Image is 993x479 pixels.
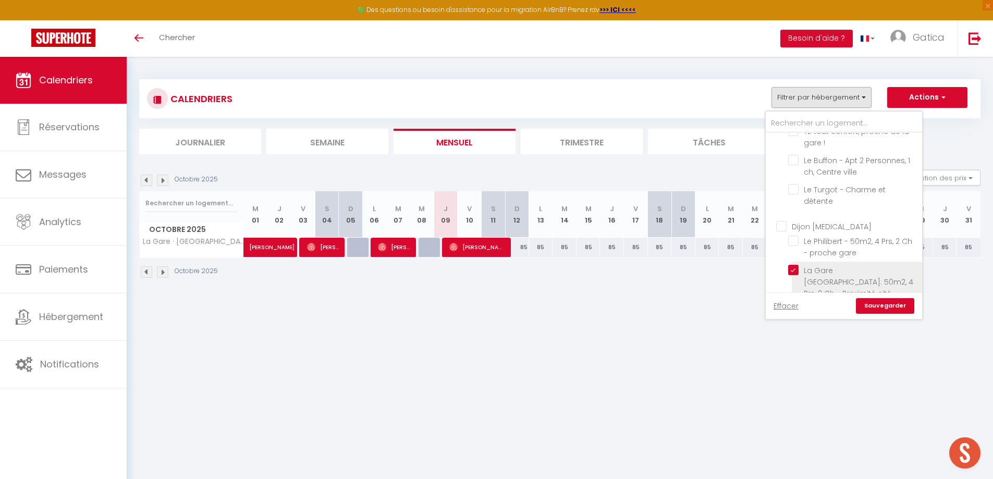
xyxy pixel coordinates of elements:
[244,238,268,257] a: [PERSON_NAME]
[752,204,758,214] abbr: M
[145,194,238,213] input: Rechercher un logement...
[529,191,553,238] th: 13
[671,238,695,257] div: 85
[339,191,363,238] th: 05
[168,87,232,110] h3: CALENDRIERS
[957,238,980,257] div: 85
[695,191,719,238] th: 20
[882,20,958,57] a: ... Gatica
[373,204,376,214] abbr: L
[804,185,886,206] span: Le Turgot - Charme et détente
[774,300,799,312] a: Effacer
[39,168,87,181] span: Messages
[913,31,945,44] span: Gatica
[362,191,386,238] th: 06
[419,204,425,214] abbr: M
[529,238,553,257] div: 85
[315,191,339,238] th: 04
[514,204,520,214] abbr: D
[395,204,401,214] abbr: M
[766,114,922,133] input: Rechercher un logement...
[410,191,434,238] th: 08
[539,204,542,214] abbr: L
[771,87,872,108] button: Filtrer par hébergement
[610,204,614,214] abbr: J
[561,204,568,214] abbr: M
[249,232,297,252] span: [PERSON_NAME]
[648,238,672,257] div: 85
[521,129,643,154] li: Trimestre
[624,191,648,238] th: 17
[949,437,980,469] div: Ouvrir le chat
[671,191,695,238] th: 19
[39,120,100,133] span: Réservations
[719,191,743,238] th: 21
[792,222,872,232] span: Dijon [MEDICAL_DATA]
[458,191,482,238] th: 10
[394,129,516,154] li: Mensuel
[307,237,339,257] span: [PERSON_NAME]
[743,238,767,257] div: 85
[159,32,195,43] span: Chercher
[969,32,982,45] img: logout
[599,5,636,14] a: >>> ICI <<<<
[600,191,624,238] th: 16
[40,358,99,371] span: Notifications
[585,204,592,214] abbr: M
[933,191,957,238] th: 30
[39,263,88,276] span: Paiements
[657,204,662,214] abbr: S
[140,222,243,237] span: Octobre 2025
[266,129,388,154] li: Semaine
[780,30,853,47] button: Besoin d'aide ?
[139,129,261,154] li: Journalier
[719,238,743,257] div: 85
[728,204,734,214] abbr: M
[804,126,909,148] span: T2 tout confort, proche de la gare !
[31,29,95,47] img: Super Booking
[957,191,980,238] th: 31
[449,237,505,257] span: [PERSON_NAME]
[966,204,971,214] abbr: V
[39,73,93,87] span: Calendriers
[933,238,957,257] div: 85
[151,20,203,57] a: Chercher
[890,30,906,45] img: ...
[348,204,353,214] abbr: D
[175,175,218,185] p: Octobre 2025
[325,204,329,214] abbr: S
[804,236,912,258] span: Le Philibert - 50m2, 4 Prs, 2 Ch - proche gare
[743,191,767,238] th: 22
[141,238,246,245] span: La Gare · [GEOGRAPHIC_DATA]: 50m2, 4 Prs, 2 Ch - Proximité cité [MEDICAL_DATA]
[378,237,410,257] span: [PERSON_NAME]
[175,266,218,276] p: Octobre 2025
[301,204,305,214] abbr: V
[481,191,505,238] th: 11
[633,204,638,214] abbr: V
[386,191,410,238] th: 07
[577,191,600,238] th: 15
[39,215,81,228] span: Analytics
[244,191,268,238] th: 01
[648,129,770,154] li: Tâches
[695,238,719,257] div: 85
[553,191,577,238] th: 14
[505,191,529,238] th: 12
[267,191,291,238] th: 02
[600,238,624,257] div: 85
[553,238,577,257] div: 85
[577,238,600,257] div: 85
[681,204,686,214] abbr: D
[252,204,259,214] abbr: M
[491,204,496,214] abbr: S
[943,204,947,214] abbr: J
[765,110,923,320] div: Filtrer par hébergement
[706,204,709,214] abbr: L
[887,87,967,108] button: Actions
[804,155,910,177] span: Le Buffon - Apt 2 Personnes, 1 ch, Centre ville
[444,204,448,214] abbr: J
[505,238,529,257] div: 85
[648,191,672,238] th: 18
[291,191,315,238] th: 03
